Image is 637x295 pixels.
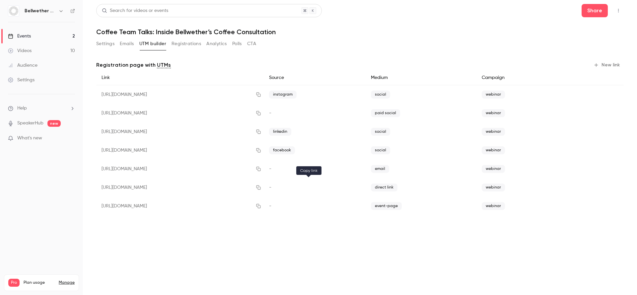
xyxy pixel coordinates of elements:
div: [URL][DOMAIN_NAME] [96,178,264,197]
span: instagram [269,91,297,99]
span: social [371,91,390,99]
a: SpeakerHub [17,120,43,127]
span: What's new [17,135,42,142]
div: [URL][DOMAIN_NAME] [96,122,264,141]
button: UTM builder [139,38,166,49]
div: Audience [8,62,37,69]
span: linkedin [269,128,291,136]
span: Help [17,105,27,112]
span: new [47,120,61,127]
div: Events [8,33,31,39]
a: UTMs [157,61,171,69]
span: - [269,204,271,208]
h6: Bellwether Coffee [25,8,56,14]
span: direct link [371,184,397,191]
li: help-dropdown-opener [8,105,75,112]
span: webinar [482,109,505,117]
span: webinar [482,165,505,173]
span: webinar [482,184,505,191]
div: Search for videos or events [102,7,168,14]
button: Registrations [172,38,201,49]
h1: Coffee Team Talks: Inside Bellwether’s Coffee Consultation [96,28,624,36]
span: webinar [482,128,505,136]
img: Bellwether Coffee [8,6,19,16]
span: social [371,146,390,154]
span: webinar [482,146,505,154]
div: Videos [8,47,32,54]
span: event-page [371,202,402,210]
span: Plan usage [24,280,55,285]
div: [URL][DOMAIN_NAME] [96,160,264,178]
span: paid social [371,109,400,117]
span: - [269,167,271,171]
button: Polls [232,38,242,49]
button: CTA [247,38,256,49]
div: [URL][DOMAIN_NAME] [96,85,264,104]
span: webinar [482,91,505,99]
span: email [371,165,389,173]
div: [URL][DOMAIN_NAME] [96,197,264,215]
button: Emails [120,38,134,49]
span: facebook [269,146,295,154]
button: New link [591,60,624,70]
div: Settings [8,77,35,83]
div: Medium [366,70,476,85]
button: Share [582,4,608,17]
a: Manage [59,280,75,285]
span: social [371,128,390,136]
div: Link [96,70,264,85]
span: Pro [8,279,20,287]
div: [URL][DOMAIN_NAME] [96,141,264,160]
div: Source [264,70,366,85]
span: - [269,111,271,115]
button: Analytics [206,38,227,49]
span: - [269,185,271,190]
button: Settings [96,38,114,49]
p: Registration page with [96,61,171,69]
div: Campaign [476,70,567,85]
div: [URL][DOMAIN_NAME] [96,104,264,122]
span: webinar [482,202,505,210]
